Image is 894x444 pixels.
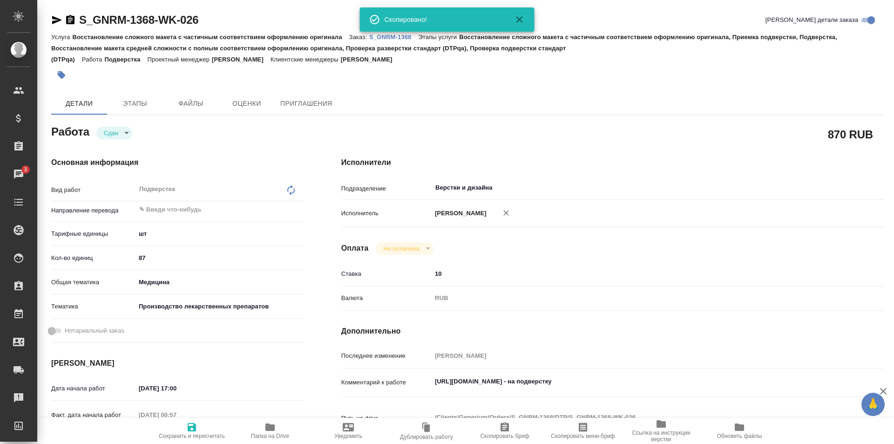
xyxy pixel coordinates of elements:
[341,414,432,423] p: Путь на drive
[432,410,839,425] textarea: /Clients/Generium/Orders/S_GNRM-1368/DTP/S_GNRM-1368-WK-026
[51,358,304,369] h4: [PERSON_NAME]
[113,98,157,109] span: Этапы
[309,418,387,444] button: Уведомить
[51,123,89,139] h2: Работа
[544,418,622,444] button: Скопировать мини-бриф
[341,269,432,279] p: Ставка
[341,243,369,254] h4: Оплата
[135,408,217,422] input: Пустое поле
[135,274,304,290] div: Медицина
[341,184,432,193] p: Подразделение
[280,98,332,109] span: Приглашения
[271,56,341,63] p: Клиентские менеджеры
[376,242,433,255] div: Сдан
[628,430,695,443] span: Ссылка на инструкции верстки
[135,382,217,395] input: ✎ Введи что-нибудь
[2,163,35,186] a: 3
[828,126,873,142] h2: 870 RUB
[135,251,304,265] input: ✎ Введи что-нибудь
[700,418,779,444] button: Обновить файлы
[231,418,309,444] button: Папка на Drive
[104,56,147,63] p: Подверстка
[212,56,271,63] p: [PERSON_NAME]
[153,418,231,444] button: Сохранить и пересчитать
[82,56,105,63] p: Работа
[717,433,762,439] span: Обновить файлы
[51,410,135,420] p: Факт. дата начала работ
[341,209,432,218] p: Исполнитель
[51,302,135,311] p: Тематика
[51,65,72,85] button: Добавить тэг
[57,98,102,109] span: Детали
[18,165,33,174] span: 3
[551,433,615,439] span: Скопировать мини-бриф
[51,206,135,215] p: Направление перевода
[349,34,369,41] p: Заказ:
[865,395,881,414] span: 🙏
[51,14,62,26] button: Скопировать ссылку для ЯМессенджера
[51,278,135,287] p: Общая тематика
[432,267,839,280] input: ✎ Введи что-нибудь
[508,14,531,25] button: Закрыть
[101,129,121,137] button: Сдан
[387,418,466,444] button: Дублировать работу
[51,34,837,63] p: Восстановление сложного макета с частичным соответствием оформлению оригинала, Приемка подверстки...
[51,185,135,195] p: Вид работ
[65,326,124,335] span: Нотариальный заказ
[96,127,132,139] div: Сдан
[51,229,135,239] p: Тарифные единицы
[369,34,418,41] p: S_GNRM-1368
[341,378,432,387] p: Комментарий к работе
[251,433,289,439] span: Папка на Drive
[138,204,270,215] input: ✎ Введи что-нибудь
[51,384,135,393] p: Дата начала работ
[432,209,487,218] p: [PERSON_NAME]
[622,418,700,444] button: Ссылка на инструкции верстки
[385,15,501,24] div: Скопировано!
[432,290,839,306] div: RUB
[334,433,362,439] span: Уведомить
[432,349,839,362] input: Пустое поле
[496,203,516,223] button: Удалить исполнителя
[369,33,418,41] a: S_GNRM-1368
[861,393,885,416] button: 🙏
[480,433,529,439] span: Скопировать бриф
[51,157,304,168] h4: Основная информация
[341,56,400,63] p: [PERSON_NAME]
[833,187,835,189] button: Open
[51,253,135,263] p: Кол-во единиц
[169,98,213,109] span: Файлы
[135,299,304,314] div: Производство лекарственных препаратов
[135,226,304,242] div: шт
[51,34,72,41] p: Услуга
[380,245,422,253] button: Не оплачена
[341,326,884,337] h4: Дополнительно
[65,14,76,26] button: Скопировать ссылку
[418,34,459,41] p: Этапы услуги
[765,15,858,25] span: [PERSON_NAME] детали заказа
[466,418,544,444] button: Скопировать бриф
[432,374,839,389] textarea: [URL][DOMAIN_NAME] - на подверстку
[148,56,212,63] p: Проектный менеджер
[341,157,884,168] h4: Исполнители
[159,433,225,439] span: Сохранить и пересчитать
[72,34,349,41] p: Восстановление сложного макета с частичным соответствием оформлению оригинала
[341,351,432,361] p: Последнее изменение
[341,294,432,303] p: Валюта
[224,98,269,109] span: Оценки
[299,209,301,211] button: Open
[400,434,453,440] span: Дублировать работу
[79,14,198,26] a: S_GNRM-1368-WK-026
